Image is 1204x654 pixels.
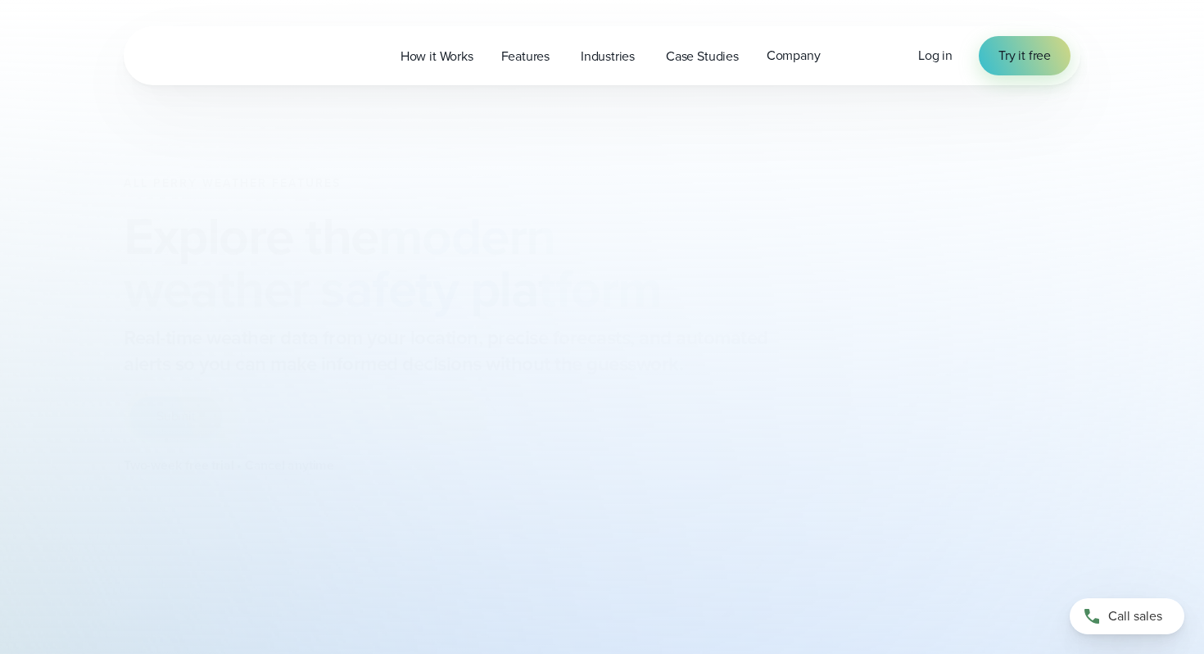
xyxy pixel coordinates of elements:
[387,39,487,73] a: How it Works
[918,46,953,65] span: Log in
[979,36,1070,75] a: Try it free
[501,47,550,66] span: Features
[1108,606,1162,626] span: Call sales
[652,39,753,73] a: Case Studies
[1070,598,1184,634] a: Call sales
[998,46,1051,66] span: Try it free
[401,47,473,66] span: How it Works
[666,47,739,66] span: Case Studies
[918,46,953,66] a: Log in
[581,47,635,66] span: Industries
[767,46,821,66] span: Company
